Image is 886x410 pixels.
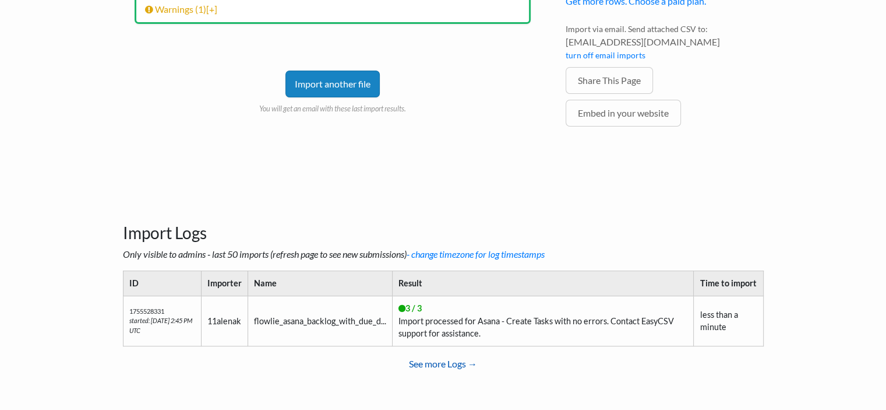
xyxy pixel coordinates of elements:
[248,271,393,296] th: Name
[566,23,764,67] li: Import via email. Send attached CSV to:
[828,352,872,396] iframe: Drift Widget Chat Controller
[145,3,217,15] a: Warnings (1)[+]
[123,352,764,376] a: See more Logs →
[123,248,545,260] i: Only visible to admins - last 50 imports (refresh page to see new submissions)
[129,317,192,334] i: started: [DATE] 2:45 PM UTC
[135,97,531,114] p: You will get an email with these last import results.
[398,303,422,313] span: 3 / 3
[285,71,380,97] a: Import another file
[198,3,203,15] span: 1
[566,35,764,49] span: [EMAIL_ADDRESS][DOMAIN_NAME]
[248,296,393,346] td: flowlie_asana_backlog_with_due_d...
[407,248,545,260] a: - change timezone for log timestamps
[694,296,763,346] td: less than a minute
[393,271,694,296] th: Result
[202,271,248,296] th: Importer
[123,271,202,296] th: ID
[206,3,217,15] span: [+]
[123,194,764,243] h3: Import Logs
[694,271,763,296] th: Time to import
[566,50,645,60] a: turn off email imports
[566,67,653,94] a: Share This Page
[202,296,248,346] td: 11alenak
[393,296,694,346] td: Import processed for Asana - Create Tasks with no errors. Contact EasyCSV support for assistance.
[123,296,202,346] td: 1755528331
[566,100,681,127] a: Embed in your website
